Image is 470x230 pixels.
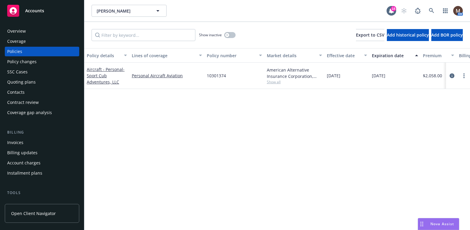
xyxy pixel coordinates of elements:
[418,218,426,230] div: Drag to move
[7,148,38,158] div: Billing updates
[324,48,369,63] button: Effective date
[267,67,322,79] div: American Alternative Insurance Corporation, [GEOGRAPHIC_DATA] Re, Global Aerospace Inc
[5,2,79,19] a: Accounts
[431,32,463,38] span: Add BOR policy
[7,87,25,97] div: Contacts
[87,66,125,85] a: Aircraft - Personal
[92,29,195,41] input: Filter by keyword...
[11,210,56,217] span: Open Client Navigator
[5,77,79,87] a: Quoting plans
[372,52,411,59] div: Expiration date
[199,32,222,37] span: Show inactive
[327,52,360,59] div: Effective date
[418,218,459,230] button: Nova Assist
[5,67,79,77] a: SSC Cases
[97,8,149,14] span: [PERSON_NAME]
[7,47,22,56] div: Policies
[129,48,204,63] button: Lines of coverage
[431,29,463,41] button: Add BOR policy
[207,72,226,79] span: 10301374
[391,6,396,11] div: 18
[5,198,79,208] a: Manage files
[5,190,79,196] div: Tools
[5,26,79,36] a: Overview
[5,138,79,147] a: Invoices
[423,72,442,79] span: $2,058.00
[7,168,42,178] div: Installment plans
[25,8,44,13] span: Accounts
[426,5,438,17] a: Search
[7,108,52,117] div: Coverage gap analysis
[369,48,420,63] button: Expiration date
[387,29,429,41] button: Add historical policy
[372,72,385,79] span: [DATE]
[7,198,33,208] div: Manage files
[448,72,456,79] a: circleInformation
[7,37,26,46] div: Coverage
[5,108,79,117] a: Coverage gap analysis
[264,48,324,63] button: Market details
[5,168,79,178] a: Installment plans
[460,72,468,79] a: more
[5,87,79,97] a: Contacts
[423,52,447,59] div: Premium
[412,5,424,17] a: Report a Bug
[327,72,340,79] span: [DATE]
[7,26,26,36] div: Overview
[5,129,79,135] div: Billing
[430,221,454,226] span: Nova Assist
[267,79,322,84] span: Show all
[7,158,41,168] div: Account charges
[87,52,120,59] div: Policy details
[7,67,28,77] div: SSC Cases
[132,52,195,59] div: Lines of coverage
[5,57,79,66] a: Policy changes
[5,98,79,107] a: Contract review
[453,6,463,16] img: photo
[7,138,23,147] div: Invoices
[5,47,79,56] a: Policies
[84,48,129,63] button: Policy details
[5,148,79,158] a: Billing updates
[7,57,37,66] div: Policy changes
[356,29,384,41] button: Export to CSV
[204,48,264,63] button: Policy number
[398,5,410,17] a: Start snowing
[92,5,167,17] button: [PERSON_NAME]
[420,48,456,63] button: Premium
[356,32,384,38] span: Export to CSV
[7,77,36,87] div: Quoting plans
[132,72,202,79] a: Personal Aircraft Aviation
[5,37,79,46] a: Coverage
[387,32,429,38] span: Add historical policy
[207,52,255,59] div: Policy number
[267,52,315,59] div: Market details
[5,158,79,168] a: Account charges
[7,98,39,107] div: Contract review
[87,66,125,85] span: - Sport Cub Adventures, LLC
[439,5,451,17] a: Switch app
